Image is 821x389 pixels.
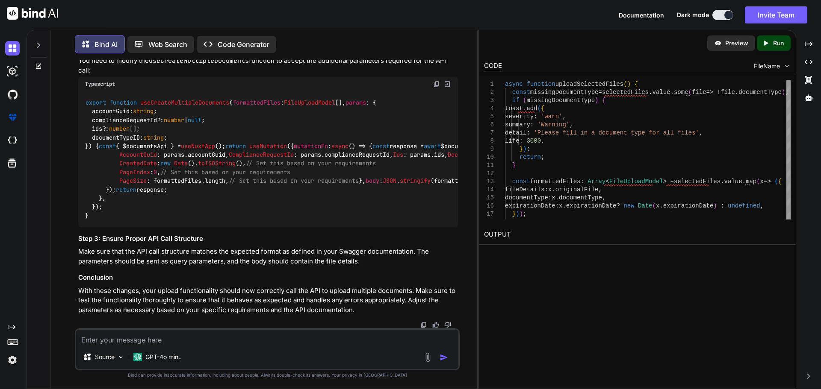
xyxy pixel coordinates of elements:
[78,286,458,315] p: With these changes, your upload functionality should now correctly call the API to upload multipl...
[764,178,771,185] span: =>
[448,151,496,158] span: DocumentTypeID
[652,89,670,96] span: value
[78,234,458,244] h3: Step 3: Ensure Proper API Call Structure
[443,80,451,88] img: Open in Browser
[440,353,448,362] img: icon
[555,194,558,201] span: .
[119,177,147,185] span: PageSize
[602,89,649,96] span: selectedFiles
[588,178,605,185] span: Array
[738,89,782,96] span: documentType
[534,113,537,120] span: :
[420,322,427,328] img: copy
[566,202,616,209] span: expirationDate
[85,99,376,150] span: : [], : { accountGuid: ; complianceRequestId?: | ; ids?: []; documentTypeID: ; }
[86,99,106,106] span: export
[366,177,379,185] span: body
[505,186,544,193] span: fileDetails
[85,81,115,88] span: Typescript
[434,151,444,158] span: ids
[605,178,609,185] span: <
[555,202,558,209] span: :
[530,178,580,185] span: formattedFiles
[714,39,722,47] img: preview
[541,154,544,161] span: ;
[433,81,440,88] img: copy
[149,56,249,65] code: useCreateMultipleDocuments
[95,39,118,50] p: Bind AI
[548,186,551,193] span: x
[109,125,130,132] span: number
[154,168,157,176] span: 0
[505,113,534,120] span: severity
[188,116,201,124] span: null
[99,142,116,150] span: const
[116,186,136,193] span: return
[484,113,494,121] div: 5
[534,129,699,136] span: 'Please fill in a document type for all files'
[627,81,630,88] span: )
[383,177,396,185] span: JSON
[638,202,653,209] span: Date
[523,146,526,152] span: )
[423,352,433,362] img: attachment
[325,151,390,158] span: complianceRequestId
[505,194,548,201] span: documentType
[229,177,359,185] span: // Set this based on your requirements
[526,105,537,112] span: add
[484,80,494,88] div: 1
[562,202,566,209] span: .
[541,137,544,144] span: ,
[5,64,20,79] img: darkAi-studio
[5,87,20,102] img: githubDark
[109,99,137,106] span: function
[688,89,691,96] span: (
[706,89,713,96] span: =>
[143,134,164,141] span: string
[188,151,225,158] span: accountGuid
[218,39,269,50] p: Code Generator
[656,202,659,209] span: x
[484,170,494,178] div: 12
[95,353,115,361] p: Source
[659,202,663,209] span: .
[634,81,638,88] span: {
[505,137,520,144] span: life
[783,62,791,70] img: chevron down
[519,154,540,161] span: return
[479,225,796,245] h2: OUTPUT
[559,194,602,201] span: documentType
[562,113,566,120] span: ,
[181,142,215,150] span: useNuxtApp
[205,177,225,185] span: length
[699,129,702,136] span: ,
[505,129,526,136] span: detail
[663,178,666,185] span: >
[598,89,602,96] span: =
[198,160,236,167] span: toISOString
[598,186,602,193] span: ,
[164,116,184,124] span: number
[623,81,627,88] span: (
[721,89,735,96] span: file
[735,89,738,96] span: .
[505,121,530,128] span: summary
[484,202,494,210] div: 16
[623,202,634,209] span: new
[7,7,58,20] img: Bind AI
[246,160,376,167] span: // Set this based on your requirements
[544,186,548,193] span: :
[133,353,142,361] img: GPT-4o mini
[670,89,673,96] span: .
[774,178,778,185] span: (
[5,133,20,148] img: cloudideIcon
[424,142,441,150] span: await
[5,353,20,367] img: settings
[505,105,523,112] span: toast
[249,142,287,150] span: useMutation
[580,178,584,185] span: :
[145,353,182,361] p: GPT-4o min..
[670,178,673,185] span: =
[674,89,688,96] span: some
[782,89,785,96] span: )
